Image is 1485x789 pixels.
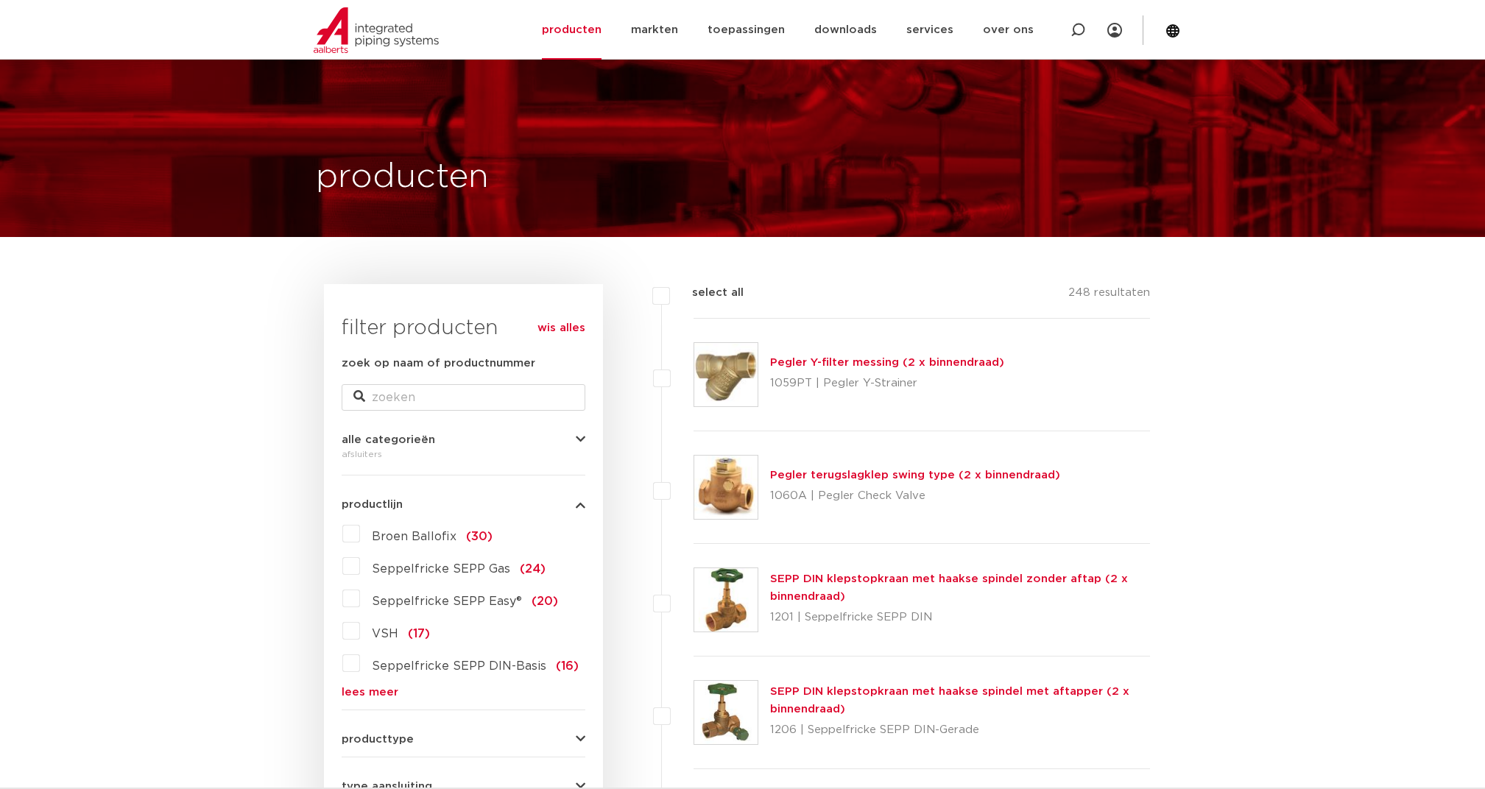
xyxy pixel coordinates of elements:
[372,660,546,672] span: Seppelfricke SEPP DIN-Basis
[694,681,758,744] img: Thumbnail for SEPP DIN klepstopkraan met haakse spindel met aftapper (2 x binnendraad)
[342,734,585,745] button: producttype
[342,687,585,698] a: lees meer
[556,660,579,672] span: (16)
[770,718,1151,742] p: 1206 | Seppelfricke SEPP DIN-Gerade
[532,595,558,607] span: (20)
[770,484,1060,508] p: 1060A | Pegler Check Valve
[770,606,1151,629] p: 1201 | Seppelfricke SEPP DIN
[372,563,510,575] span: Seppelfricke SEPP Gas
[770,686,1129,715] a: SEPP DIN klepstopkraan met haakse spindel met aftapper (2 x binnendraad)
[342,434,585,445] button: alle categorieën
[342,499,585,510] button: productlijn
[342,499,403,510] span: productlijn
[770,372,1004,395] p: 1059PT | Pegler Y-Strainer
[520,563,546,575] span: (24)
[372,531,456,542] span: Broen Ballofix
[342,355,535,372] label: zoek op naam of productnummer
[316,154,489,201] h1: producten
[342,434,435,445] span: alle categorieën
[372,595,522,607] span: Seppelfricke SEPP Easy®
[466,531,493,542] span: (30)
[694,456,758,519] img: Thumbnail for Pegler terugslagklep swing type (2 x binnendraad)
[372,628,398,640] span: VSH
[670,284,744,302] label: select all
[770,357,1004,368] a: Pegler Y-filter messing (2 x binnendraad)
[770,470,1060,481] a: Pegler terugslagklep swing type (2 x binnendraad)
[342,734,414,745] span: producttype
[694,343,758,406] img: Thumbnail for Pegler Y-filter messing (2 x binnendraad)
[770,573,1128,602] a: SEPP DIN klepstopkraan met haakse spindel zonder aftap (2 x binnendraad)
[342,314,585,343] h3: filter producten
[342,445,585,463] div: afsluiters
[1068,284,1150,307] p: 248 resultaten
[342,384,585,411] input: zoeken
[408,628,430,640] span: (17)
[537,319,585,337] a: wis alles
[694,568,758,631] img: Thumbnail for SEPP DIN klepstopkraan met haakse spindel zonder aftap (2 x binnendraad)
